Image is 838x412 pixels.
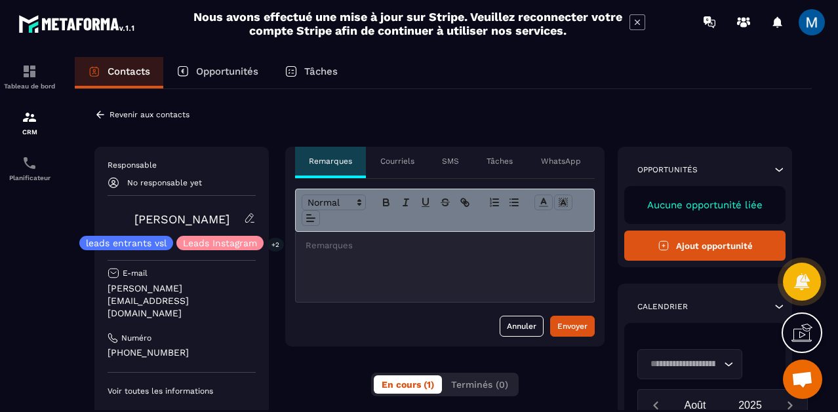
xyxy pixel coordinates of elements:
[134,212,229,226] a: [PERSON_NAME]
[18,12,136,35] img: logo
[304,66,338,77] p: Tâches
[22,155,37,171] img: scheduler
[382,379,434,390] span: En cours (1)
[3,145,56,191] a: schedulerschedulerPlanificateur
[637,199,772,211] p: Aucune opportunité liée
[108,282,256,320] p: [PERSON_NAME][EMAIL_ADDRESS][DOMAIN_NAME]
[637,164,698,175] p: Opportunités
[487,156,513,166] p: Tâches
[550,316,595,337] button: Envoyer
[196,66,258,77] p: Opportunités
[267,238,284,252] p: +2
[3,83,56,90] p: Tableau de bord
[183,238,257,248] p: Leads Instagram
[646,357,721,371] input: Search for option
[108,160,256,170] p: Responsable
[442,156,459,166] p: SMS
[22,109,37,125] img: formation
[783,360,822,399] a: Ouvrir le chat
[500,316,544,337] button: Annuler
[3,100,56,145] a: formationformationCRM
[121,333,151,343] p: Numéro
[123,268,148,278] p: E-mail
[309,156,352,166] p: Remarques
[3,54,56,100] a: formationformationTableau de bord
[22,64,37,79] img: formation
[3,174,56,181] p: Planificateur
[624,231,786,261] button: Ajout opportunité
[110,110,190,119] p: Revenir aux contacts
[108,386,256,396] p: Voir toutes les informations
[380,156,414,166] p: Courriels
[75,57,163,88] a: Contacts
[637,349,742,379] div: Search for option
[3,128,56,136] p: CRM
[108,346,256,359] p: [PHONE_NUMBER]
[443,375,516,394] button: Terminés (0)
[271,57,351,88] a: Tâches
[108,66,150,77] p: Contacts
[541,156,581,166] p: WhatsApp
[193,10,623,37] h2: Nous avons effectué une mise à jour sur Stripe. Veuillez reconnecter votre compte Stripe afin de ...
[374,375,442,394] button: En cours (1)
[637,301,688,312] p: Calendrier
[451,379,508,390] span: Terminés (0)
[557,320,588,333] div: Envoyer
[86,238,167,248] p: leads entrants vsl
[163,57,271,88] a: Opportunités
[127,178,202,187] p: No responsable yet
